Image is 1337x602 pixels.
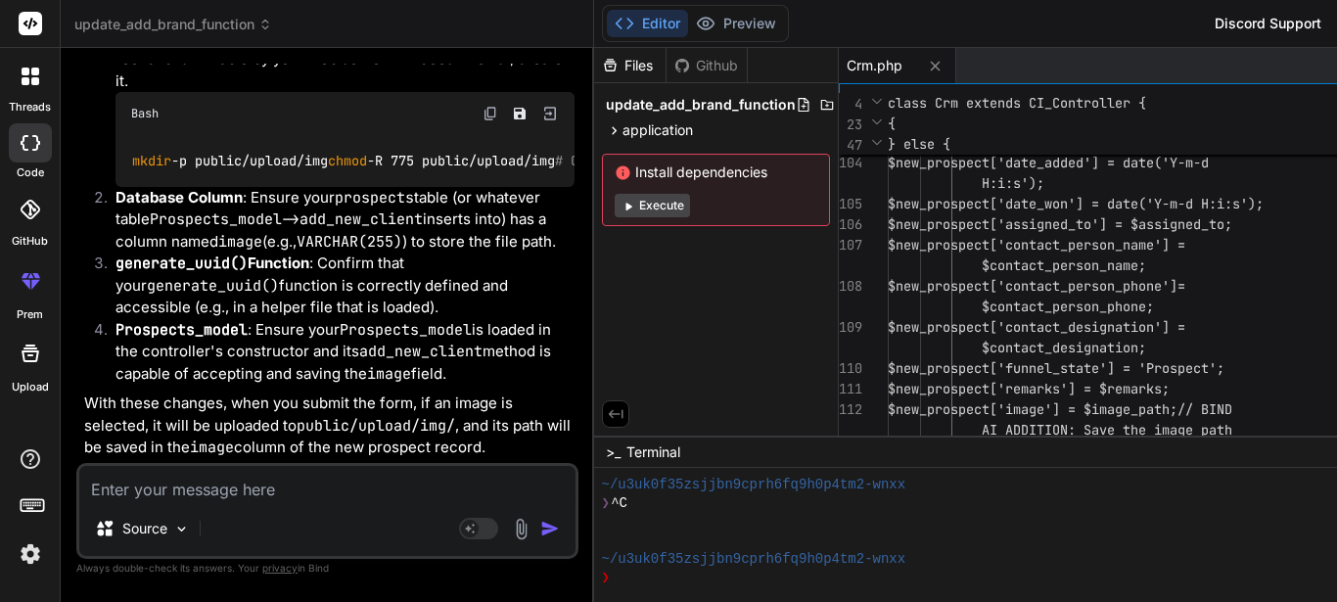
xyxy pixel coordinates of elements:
[982,298,1154,315] span: $contact_person_phone;
[839,235,862,255] div: 107
[100,253,575,319] li: : Confirm that your function is correctly defined and accessible (e.g., in a helper file that is ...
[12,379,49,395] label: Upload
[1185,215,1232,233] span: ed_to;
[847,56,902,75] span: Crm.php
[12,233,48,250] label: GitHub
[115,188,243,207] strong: Database Column
[888,318,1185,336] span: $new_prospect['contact_designation'] =
[839,317,862,338] div: 109
[839,276,862,297] div: 108
[888,135,950,153] span: } else {
[888,400,1177,418] span: $new_prospect['image'] = $image_path;
[602,494,612,513] span: ❯
[1185,154,1209,171] span: m-d
[131,106,159,121] span: Bash
[839,94,862,115] span: 4
[1177,277,1185,295] span: =
[888,359,1185,377] span: $new_prospect['funnel_state'] = 'Prosp
[9,99,51,116] label: threads
[115,254,248,273] code: generate_uuid()
[340,320,472,340] code: Prospects_model
[607,10,688,37] button: Editor
[888,94,1146,112] span: class Crm extends CI_Controller {
[839,194,862,214] div: 105
[622,120,693,140] span: application
[839,214,862,235] div: 106
[839,399,862,420] div: 112
[541,105,559,122] img: Open in Browser
[510,518,532,540] img: attachment
[122,519,167,538] p: Source
[147,276,279,296] code: generate_uuid()
[626,442,680,462] span: Terminal
[131,151,901,171] code: -p public/upload/img -R 775 public/upload/img
[839,115,862,135] span: 23
[602,569,612,587] span: ❯
[982,174,1044,192] span: H:i:s');
[1185,195,1264,212] span: d H:i:s');
[100,4,575,186] li: : Make sure the directory exists in your CodeIgniter project root and is writable by your web ser...
[262,562,298,574] span: privacy
[218,232,262,252] code: image
[328,152,367,169] span: chmod
[1185,359,1224,377] span: ect';
[367,364,411,384] code: image
[615,162,817,182] span: Install dependencies
[667,56,747,75] div: Github
[594,56,666,75] div: Files
[506,100,533,127] button: Save file
[335,188,414,208] code: prospects
[602,550,906,569] span: ~/u3uk0f35zsjjbn9cprh6fq9h0p4tm2-wnxx
[982,256,1146,274] span: $contact_person_name;
[888,154,1185,171] span: $new_prospect['date_added'] = date('Y-
[982,339,1146,356] span: $contact_designation;
[100,187,575,254] li: : Ensure your table (or whatever table inserts into) has a column named (e.g., ) to store the fil...
[359,342,483,361] code: add_new_client
[76,559,578,578] p: Always double-check its answers. Your in Bind
[888,215,1185,233] span: $new_prospect['assigned_to'] = $assign
[615,194,690,217] button: Execute
[132,152,171,169] span: mkdir
[888,236,1185,254] span: $new_prospect['contact_person_name'] =
[555,152,899,169] span: # Or appropriate permissions for your server
[888,277,1177,295] span: $new_prospect['contact_person_phone']
[540,519,560,538] img: icon
[888,195,1185,212] span: $new_prospect['date_won'] = date('Y-m-
[115,254,309,272] strong: Function
[84,393,575,459] p: With these changes, when you submit the form, if an image is selected, it will be uploaded to , a...
[606,442,621,462] span: >_
[888,115,896,132] span: {
[297,232,402,252] code: VARCHAR(255)
[839,379,862,399] div: 111
[74,15,272,34] span: update_add_brand_function
[839,153,862,173] div: 104
[982,421,1232,439] span: AI ADDITION: Save the image path
[606,95,796,115] span: update_add_brand_function
[839,135,862,156] span: 47
[297,416,455,436] code: public/upload/img/
[17,306,43,323] label: prem
[839,358,862,379] div: 110
[1203,8,1333,39] div: Discord Support
[602,476,906,494] span: ~/u3uk0f35zsjjbn9cprh6fq9h0p4tm2-wnxx
[14,537,47,571] img: settings
[115,320,248,340] code: Prospects_model
[17,164,44,181] label: code
[483,106,498,121] img: copy
[190,438,234,457] code: image
[611,494,627,513] span: ^C
[100,319,575,386] li: : Ensure your is loaded in the controller's constructor and its method is capable of accepting an...
[688,10,784,37] button: Preview
[150,209,423,229] code: Prospects_model->add_new_client
[1177,400,1232,418] span: // BIND
[888,380,1170,397] span: $new_prospect['remarks'] = $remarks;
[173,521,190,537] img: Pick Models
